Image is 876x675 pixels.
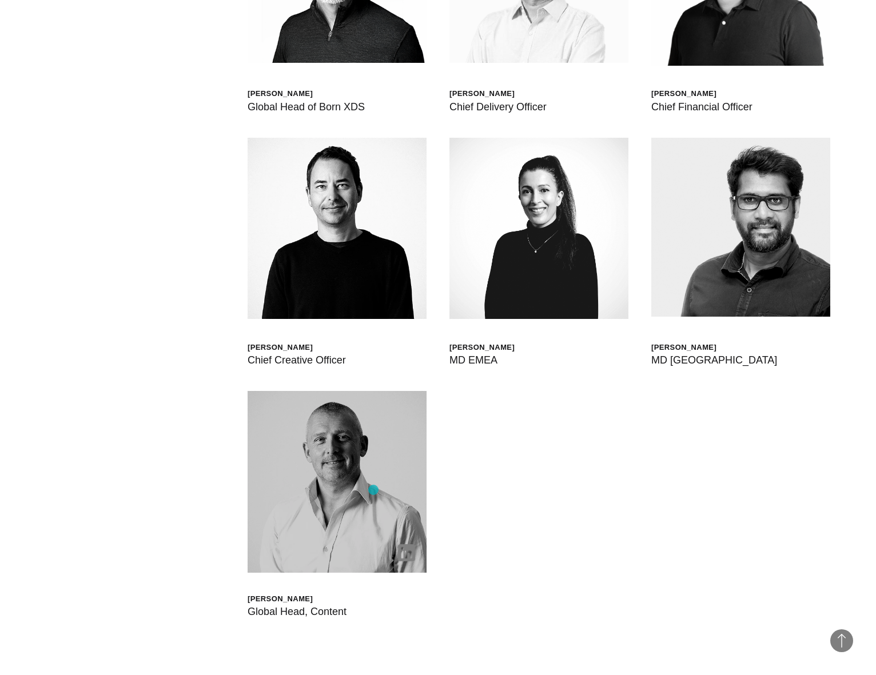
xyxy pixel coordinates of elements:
[449,352,515,368] div: MD EMEA
[248,138,427,319] img: Mark Allardice
[651,89,752,98] div: [PERSON_NAME]
[248,89,365,98] div: [PERSON_NAME]
[449,99,547,115] div: Chief Delivery Officer
[248,391,427,572] img: Steve Waller
[248,352,346,368] div: Chief Creative Officer
[651,138,830,317] img: Sathish Elumalai
[651,352,777,368] div: MD [GEOGRAPHIC_DATA]
[651,99,752,115] div: Chief Financial Officer
[830,629,853,652] button: Back to Top
[248,594,347,604] div: [PERSON_NAME]
[651,342,777,352] div: [PERSON_NAME]
[248,99,365,115] div: Global Head of Born XDS
[248,604,347,620] div: Global Head, Content
[398,544,415,561] img: linkedin-born.png
[449,89,547,98] div: [PERSON_NAME]
[248,342,346,352] div: [PERSON_NAME]
[449,138,628,319] img: HELEN JOANNA WOOD
[449,342,515,352] div: [PERSON_NAME]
